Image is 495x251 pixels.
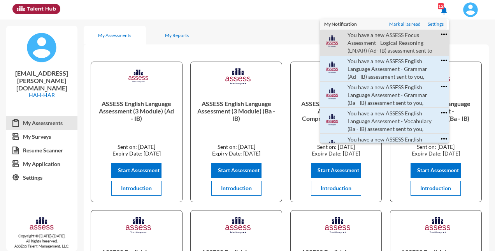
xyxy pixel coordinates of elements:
[324,21,357,28] p: My Notification
[439,30,449,39] mat-icon: more_horiz
[389,21,421,28] p: Mark all as read
[344,30,439,55] a: You have a new ASSESS Focus Assessment - Logical Reasoning (EN/AR) (Ad- IB) assessment sent to yo...
[326,114,338,125] img: 5c422070-0878-11ef-afa1-4d4e15b1c42e_%20ASSESS%20English%20Language%20Assessment,%20Vocabulary%20...
[326,140,338,152] img: d8c4eed0-0877-11ef-afa1-4d4e15b1c42e_%20ASSESS%20English%20Language%20Assessment,%20Vocabulary%20...
[344,56,439,81] a: You have a new ASSESS English Language Assessment - Grammar (Ad - IB) assessment sent to you, cli...
[439,108,449,117] mat-icon: more_horiz
[428,21,444,28] a: Settings
[439,82,449,91] mat-icon: more_horiz
[439,134,449,143] mat-icon: more_horiz
[326,62,338,73] img: 73004fc0-0879-11ef-afa1-4d4e15b1c42e_%20ASSESS%20English%20Language%20Assessment,%20Grammar%20(Ad...
[344,108,439,133] a: You have a new ASSESS English Language Assessment - Vocabulary (Ba - IB) assessment sent to you, ...
[326,35,338,47] img: 5272ce70-087b-11ef-afa1-4d4e15b1c42e_AR)%20(Ad-%20IB)
[439,56,449,65] mat-icon: more_horiz
[344,134,439,159] a: You have a new ASSESS English Language Assessment - Vocabulary (Ad - IB) assessment sent to you, ...
[344,82,439,107] a: You have a new ASSESS English Language Assessment - Grammar (Ba - IB) assessment sent to you, cli...
[326,88,338,99] img: 5ad46a30-0879-11ef-afa1-4d4e15b1c42e_%20ASSESS%20English%20Language%20Assessment,%20Grammar%20(Ba...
